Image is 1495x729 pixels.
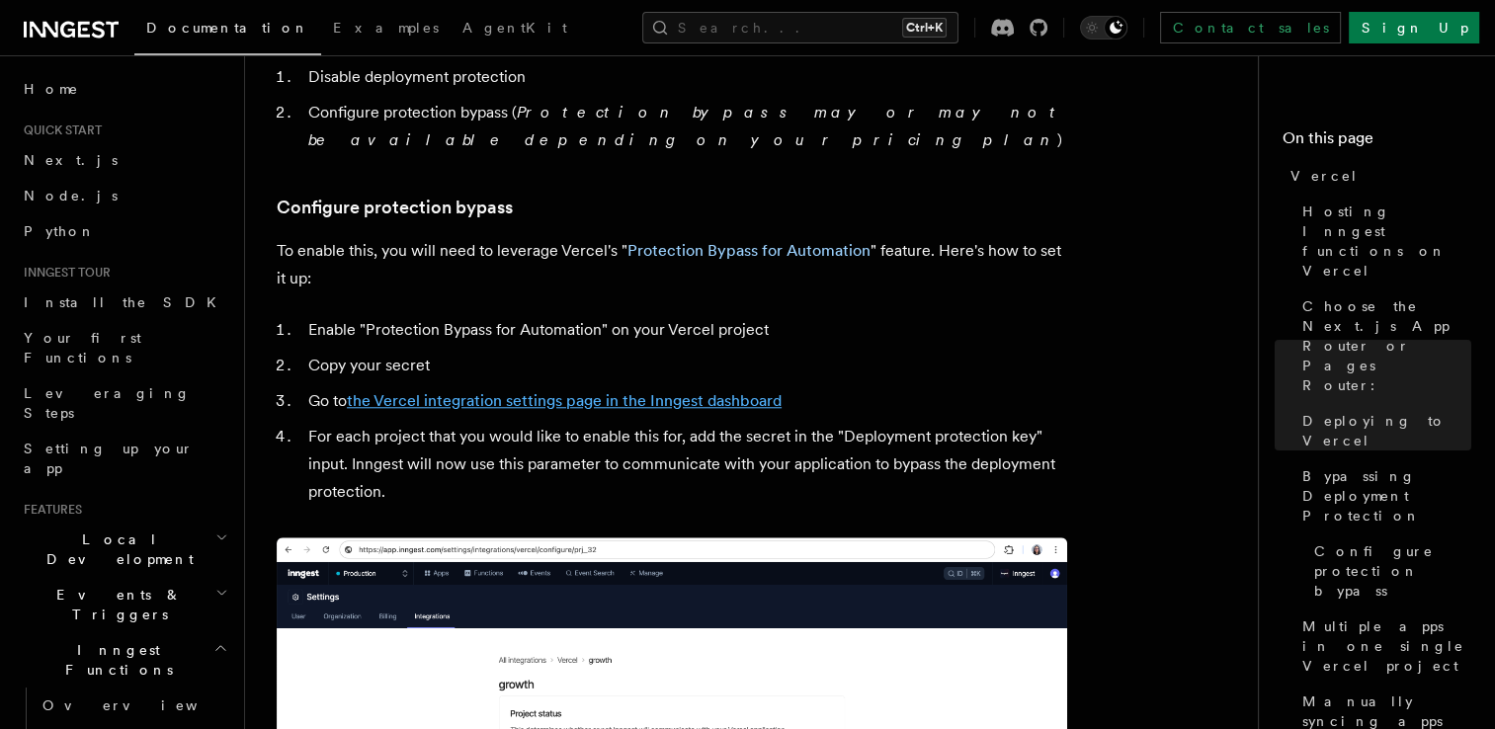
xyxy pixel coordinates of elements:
[24,294,228,310] span: Install the SDK
[24,223,96,239] span: Python
[277,237,1067,292] p: To enable this, you will need to leverage Vercel's " " feature. Here's how to set it up:
[1160,12,1341,43] a: Contact sales
[24,330,141,365] span: Your first Functions
[16,640,213,680] span: Inngest Functions
[302,352,1067,379] li: Copy your secret
[16,585,215,624] span: Events & Triggers
[1294,288,1471,403] a: Choose the Next.js App Router or Pages Router:
[16,529,215,569] span: Local Development
[302,99,1067,154] li: Configure protection bypass ( )
[1349,12,1479,43] a: Sign Up
[16,431,232,486] a: Setting up your app
[16,122,102,138] span: Quick start
[333,20,439,36] span: Examples
[146,20,309,36] span: Documentation
[16,142,232,178] a: Next.js
[16,577,232,632] button: Events & Triggers
[462,20,567,36] span: AgentKit
[1302,202,1471,281] span: Hosting Inngest functions on Vercel
[24,188,118,203] span: Node.js
[1294,194,1471,288] a: Hosting Inngest functions on Vercel
[24,385,191,421] span: Leveraging Steps
[1283,158,1471,194] a: Vercel
[321,6,451,53] a: Examples
[1314,541,1471,601] span: Configure protection bypass
[1283,126,1471,158] h4: On this page
[1294,458,1471,533] a: Bypassing Deployment Protection
[302,423,1067,506] li: For each project that you would like to enable this for, add the secret in the "Deployment protec...
[347,391,782,410] a: the Vercel integration settings page in the Inngest dashboard
[1306,533,1471,608] a: Configure protection bypass
[16,265,111,281] span: Inngest tour
[302,316,1067,344] li: Enable "Protection Bypass for Automation" on your Vercel project
[451,6,579,53] a: AgentKit
[1294,403,1471,458] a: Deploying to Vercel
[1302,466,1471,526] span: Bypassing Deployment Protection
[16,375,232,431] a: Leveraging Steps
[24,79,79,99] span: Home
[302,63,1067,91] li: Disable deployment protection
[16,320,232,375] a: Your first Functions
[16,632,232,688] button: Inngest Functions
[1080,16,1127,40] button: Toggle dark mode
[24,441,194,476] span: Setting up your app
[134,6,321,55] a: Documentation
[1290,166,1359,186] span: Vercel
[1302,296,1471,395] span: Choose the Next.js App Router or Pages Router:
[277,194,513,221] a: Configure protection bypass
[16,502,82,518] span: Features
[627,241,871,260] a: Protection Bypass for Automation
[16,522,232,577] button: Local Development
[16,71,232,107] a: Home
[1302,616,1471,676] span: Multiple apps in one single Vercel project
[16,213,232,249] a: Python
[35,688,232,723] a: Overview
[308,103,1064,149] em: Protection bypass may or may not be available depending on your pricing plan
[24,152,118,168] span: Next.js
[302,387,1067,415] li: Go to
[902,18,947,38] kbd: Ctrl+K
[42,697,246,713] span: Overview
[642,12,958,43] button: Search...Ctrl+K
[16,178,232,213] a: Node.js
[16,284,232,320] a: Install the SDK
[1294,608,1471,684] a: Multiple apps in one single Vercel project
[1302,411,1471,450] span: Deploying to Vercel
